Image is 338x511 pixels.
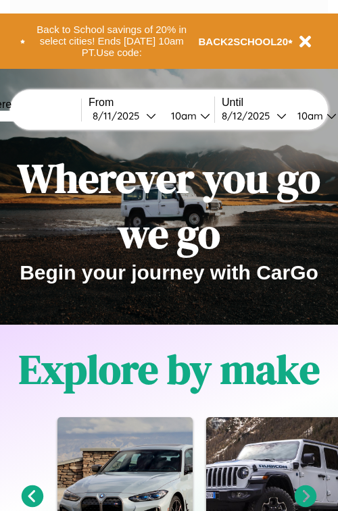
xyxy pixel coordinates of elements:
button: Back to School savings of 20% in select cities! Ends [DATE] 10am PT.Use code: [25,20,199,62]
h1: Explore by make [19,342,320,397]
label: From [89,97,214,109]
div: 8 / 11 / 2025 [93,109,146,122]
button: 8/11/2025 [89,109,160,123]
button: 10am [160,109,214,123]
div: 8 / 12 / 2025 [222,109,276,122]
div: 10am [164,109,200,122]
div: 10am [291,109,327,122]
b: BACK2SCHOOL20 [199,36,289,47]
